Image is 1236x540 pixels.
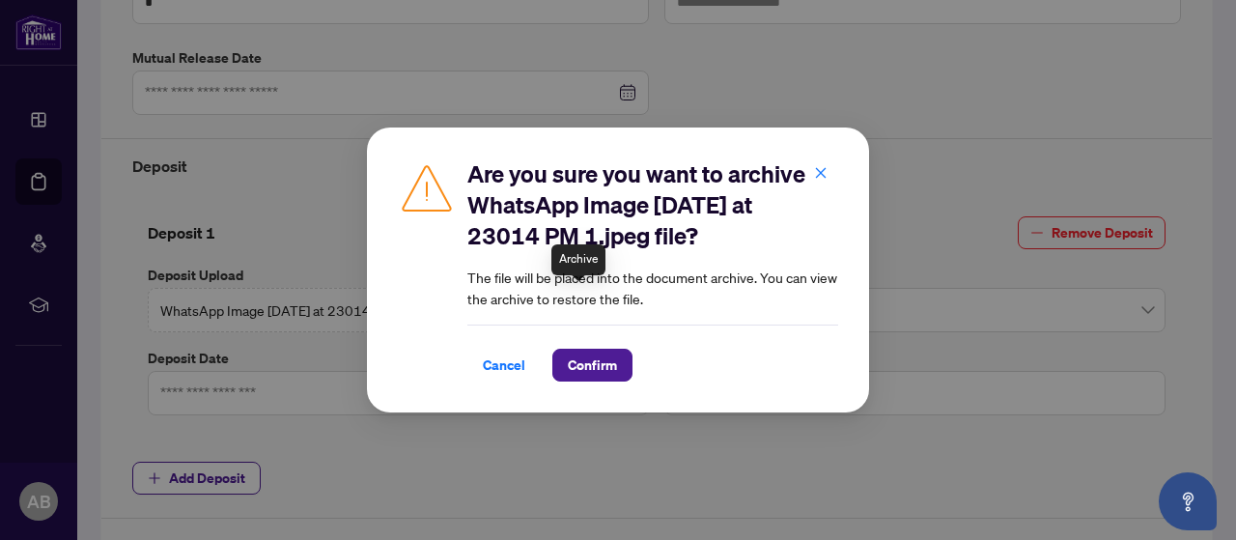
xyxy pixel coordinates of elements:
[483,350,525,381] span: Cancel
[552,349,632,382] button: Confirm
[1159,472,1217,530] button: Open asap
[398,158,456,216] img: Caution Icon
[814,166,828,180] span: close
[467,158,838,382] div: The file will be placed into the document archive. You can view the archive to restore the file.
[467,349,541,382] button: Cancel
[568,350,617,381] span: Confirm
[467,158,838,251] h2: Are you sure you want to archive WhatsApp Image [DATE] at 23014 PM 1.jpeg file?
